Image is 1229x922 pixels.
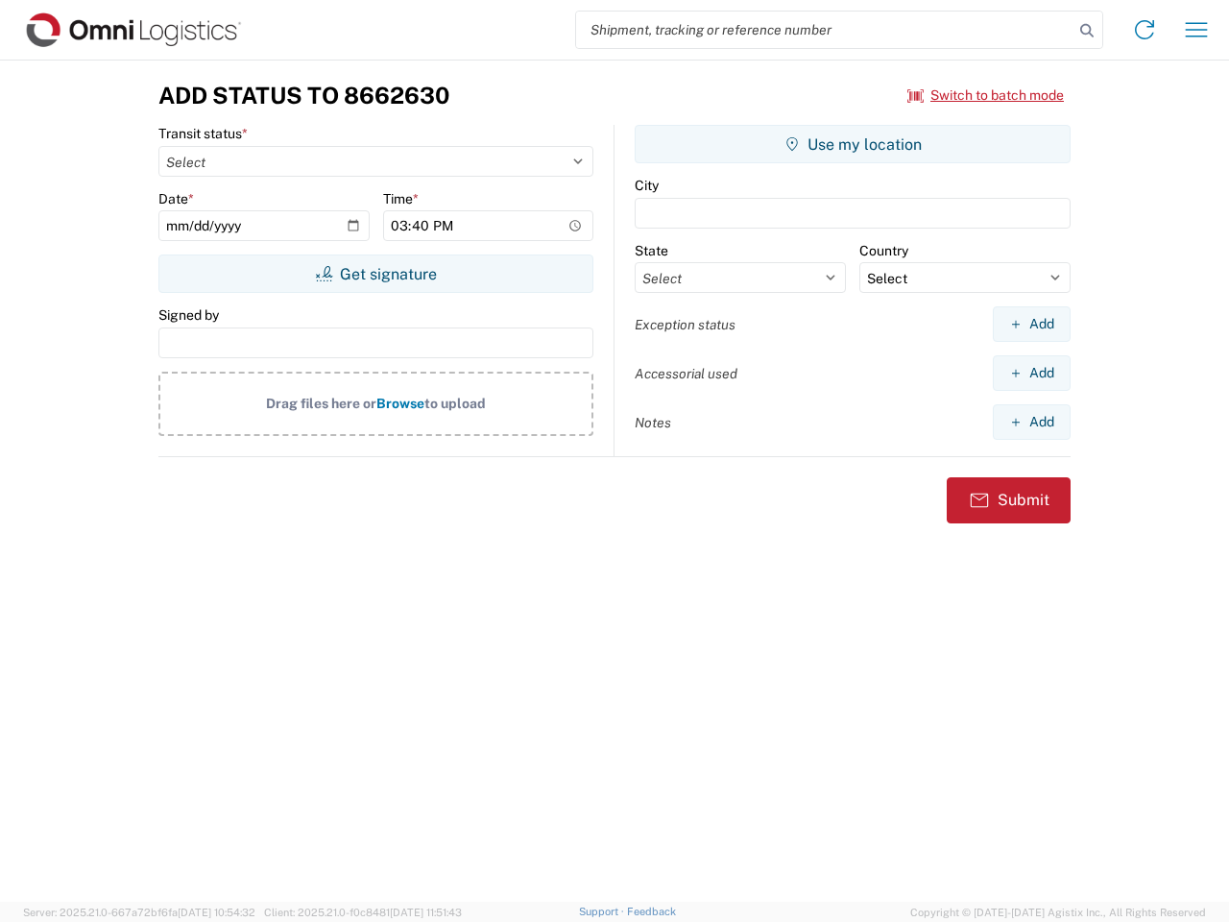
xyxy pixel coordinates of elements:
[579,906,627,917] a: Support
[627,906,676,917] a: Feedback
[635,177,659,194] label: City
[158,125,248,142] label: Transit status
[635,365,737,382] label: Accessorial used
[158,190,194,207] label: Date
[576,12,1073,48] input: Shipment, tracking or reference number
[266,396,376,411] span: Drag files here or
[947,477,1071,523] button: Submit
[993,306,1071,342] button: Add
[383,190,419,207] label: Time
[635,414,671,431] label: Notes
[635,125,1071,163] button: Use my location
[635,242,668,259] label: State
[993,355,1071,391] button: Add
[424,396,486,411] span: to upload
[376,396,424,411] span: Browse
[158,82,449,109] h3: Add Status to 8662630
[23,907,255,918] span: Server: 2025.21.0-667a72bf6fa
[859,242,908,259] label: Country
[158,255,593,293] button: Get signature
[635,316,735,333] label: Exception status
[910,904,1206,921] span: Copyright © [DATE]-[DATE] Agistix Inc., All Rights Reserved
[390,907,462,918] span: [DATE] 11:51:43
[993,404,1071,440] button: Add
[907,80,1064,111] button: Switch to batch mode
[158,306,219,324] label: Signed by
[264,907,462,918] span: Client: 2025.21.0-f0c8481
[178,907,255,918] span: [DATE] 10:54:32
